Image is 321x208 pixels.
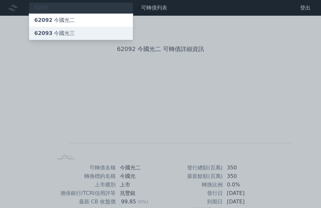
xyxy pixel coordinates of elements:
div: 今國光二 [34,16,75,24]
a: 62093今國光三 [29,27,133,40]
a: 62092今國光二 [29,14,133,27]
span: 62092 [34,17,53,23]
div: 今國光三 [34,29,75,37]
span: 62093 [34,30,53,36]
